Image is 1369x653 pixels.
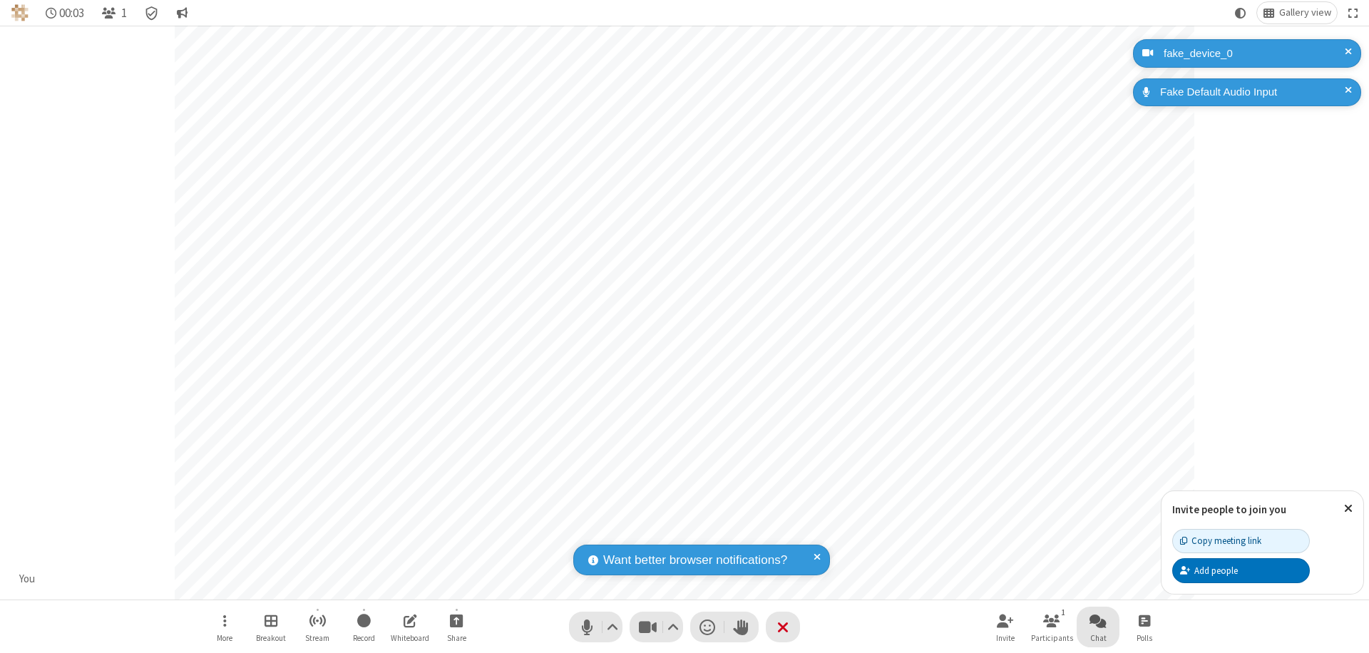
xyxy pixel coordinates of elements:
[1229,2,1252,24] button: Using system theme
[1172,529,1310,553] button: Copy meeting link
[569,612,622,642] button: Mute (⌘+Shift+A)
[1090,634,1107,642] span: Chat
[984,607,1027,647] button: Invite participants (⌘+Shift+I)
[1030,607,1073,647] button: Open participant list
[1180,534,1261,547] div: Copy meeting link
[1077,607,1119,647] button: Open chat
[1172,503,1286,516] label: Invite people to join you
[766,612,800,642] button: End or leave meeting
[1123,607,1166,647] button: Open poll
[1172,558,1310,582] button: Add people
[342,607,385,647] button: Start recording
[1343,2,1364,24] button: Fullscreen
[391,634,429,642] span: Whiteboard
[256,634,286,642] span: Breakout
[96,2,133,24] button: Open participant list
[1031,634,1073,642] span: Participants
[724,612,759,642] button: Raise hand
[447,634,466,642] span: Share
[203,607,246,647] button: Open menu
[40,2,91,24] div: Timer
[217,634,232,642] span: More
[138,2,165,24] div: Meeting details Encryption enabled
[121,6,127,20] span: 1
[353,634,375,642] span: Record
[603,551,787,570] span: Want better browser notifications?
[603,612,622,642] button: Audio settings
[59,6,84,20] span: 00:03
[1279,7,1331,19] span: Gallery view
[1333,491,1363,526] button: Close popover
[305,634,329,642] span: Stream
[630,612,683,642] button: Stop video (⌘+Shift+V)
[435,607,478,647] button: Start sharing
[14,571,41,587] div: You
[170,2,193,24] button: Conversation
[1155,84,1350,101] div: Fake Default Audio Input
[996,634,1015,642] span: Invite
[250,607,292,647] button: Manage Breakout Rooms
[1057,606,1070,619] div: 1
[690,612,724,642] button: Send a reaction
[1159,46,1350,62] div: fake_device_0
[664,612,683,642] button: Video setting
[1137,634,1152,642] span: Polls
[11,4,29,21] img: QA Selenium DO NOT DELETE OR CHANGE
[296,607,339,647] button: Start streaming
[1257,2,1337,24] button: Change layout
[389,607,431,647] button: Open shared whiteboard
